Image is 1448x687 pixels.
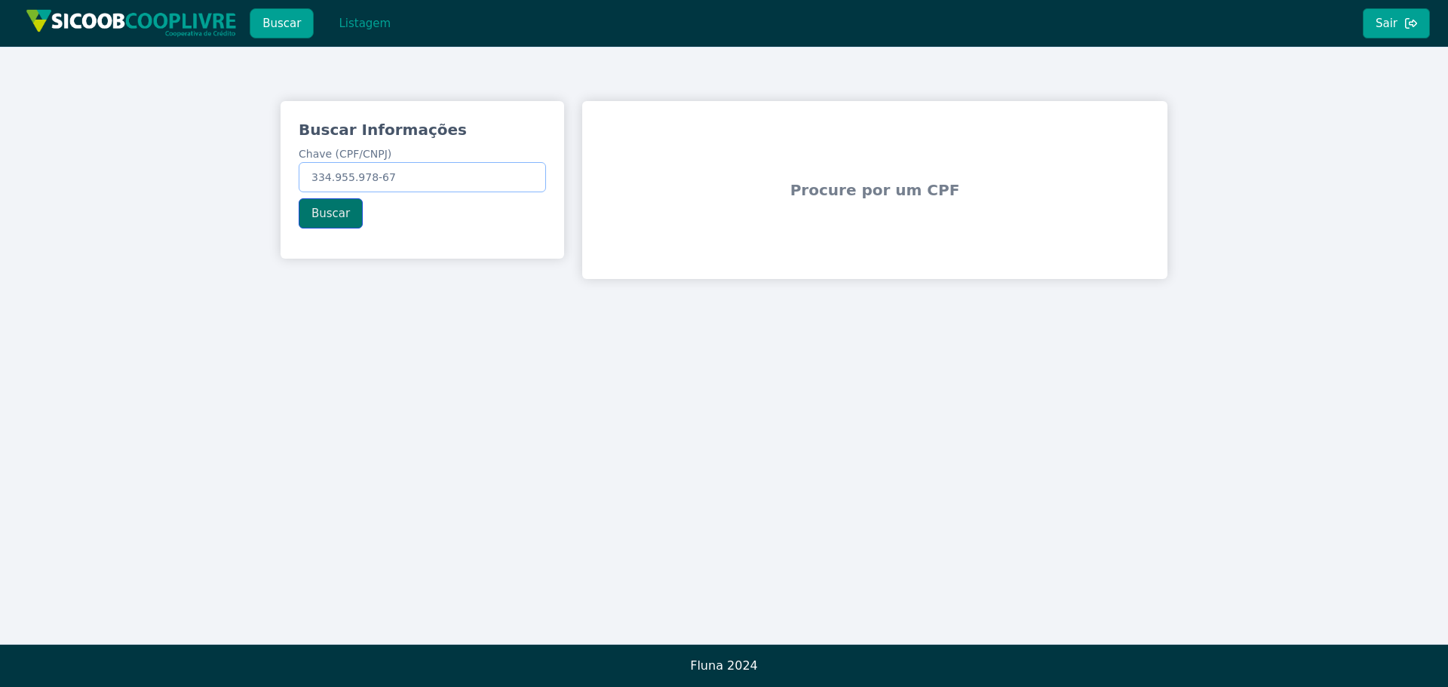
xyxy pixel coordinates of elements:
[299,198,363,228] button: Buscar
[250,8,314,38] button: Buscar
[588,143,1161,237] span: Procure por um CPF
[299,119,546,140] h3: Buscar Informações
[299,148,391,160] span: Chave (CPF/CNPJ)
[299,162,546,192] input: Chave (CPF/CNPJ)
[1363,8,1430,38] button: Sair
[326,8,403,38] button: Listagem
[690,658,758,673] span: Fluna 2024
[26,9,237,37] img: img/sicoob_cooplivre.png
